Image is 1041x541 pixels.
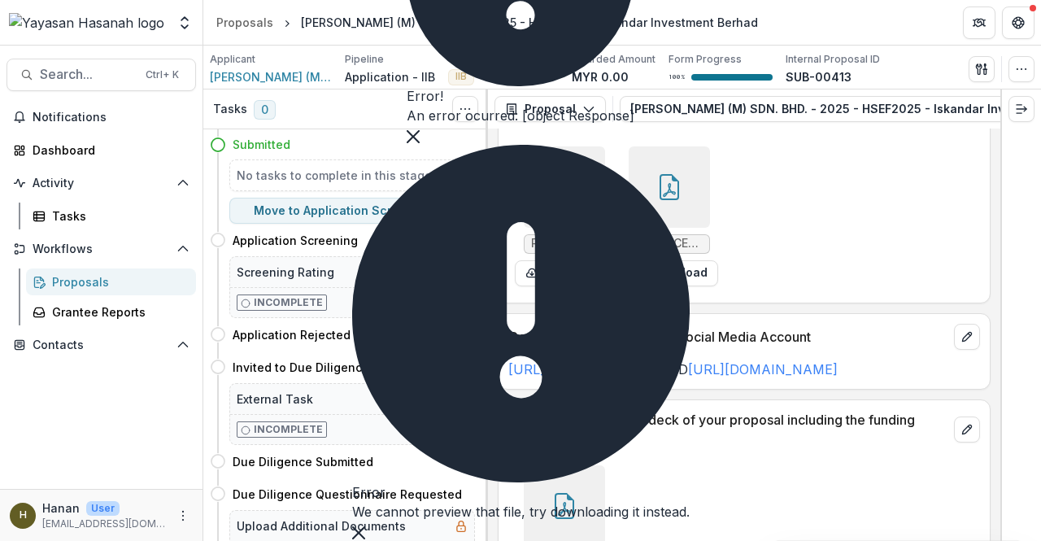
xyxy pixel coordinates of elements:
[455,71,467,82] span: IIB
[620,146,718,286] div: BALANCE SHEET - [PERSON_NAME] (M) SDN BHD .xlsx - Page 1.pdfdownload-form-response
[9,13,164,33] img: Yayasan Hasanah logo
[210,52,255,67] p: Applicant
[345,68,435,85] p: Application - IIB
[954,417,980,443] button: edit
[7,332,196,358] button: Open Contacts
[345,52,384,67] p: Pipeline
[33,142,183,159] div: Dashboard
[636,237,703,251] span: BALANCE SHEET - [PERSON_NAME] (M) SDN BHD .xlsx - Page 1.pdf
[26,203,196,229] a: Tasks
[52,303,183,321] div: Grantee Reports
[954,324,980,350] button: edit
[508,327,947,347] p: Company's website and/or Social Media Account
[508,360,980,379] p: AND
[786,68,852,85] p: SUB-00413
[40,67,136,82] span: Search...
[448,52,473,67] p: Tags
[786,52,880,67] p: Internal Proposal ID
[237,390,313,408] h5: External Task
[515,260,613,286] button: download-form-response
[669,72,685,83] p: 100 %
[452,96,478,122] button: Toggle View Cancelled Tasks
[26,268,196,295] a: Proposals
[42,500,80,517] p: Hanan
[620,260,718,286] button: download-form-response
[237,167,468,184] h5: No tasks to complete in this stage
[173,7,196,39] button: Open entity switcher
[1008,96,1034,122] button: Expand right
[1002,7,1034,39] button: Get Help
[669,52,742,67] p: Form Progress
[33,242,170,256] span: Workflows
[86,501,120,516] p: User
[142,66,182,84] div: Ctrl + K
[688,361,838,377] a: [URL][DOMAIN_NAME]
[508,361,658,377] a: [URL][DOMAIN_NAME]
[216,14,273,31] div: Proposals
[7,236,196,262] button: Open Workflows
[173,506,193,526] button: More
[229,198,475,224] button: Move to Application Screening
[301,14,758,31] div: [PERSON_NAME] (M) SDN. BHD. - 2025 - HSEF2025 - Iskandar Investment Berhad
[237,517,406,534] h5: Upload Additional Documents
[33,338,170,352] span: Contacts
[531,237,598,251] span: PROFIT OR LOSS STATEMENT - [PERSON_NAME] (M) SDN BHD .xlsx - Page 1.pdf
[572,68,629,85] p: MYR 0.00
[7,170,196,196] button: Open Activity
[33,177,170,190] span: Activity
[210,68,332,85] a: [PERSON_NAME] (M) Sdn. Bhd.
[254,100,276,120] span: 0
[233,453,373,470] h4: Due Diligence Submitted
[233,326,351,343] h4: Application Rejected
[963,7,995,39] button: Partners
[52,273,183,290] div: Proposals
[7,137,196,164] a: Dashboard
[7,104,196,130] button: Notifications
[233,486,462,503] h4: Due Diligence Questionnaire Requested
[254,295,323,310] p: Incomplete
[237,264,334,281] h5: Screening Rating
[510,52,551,67] p: Duration
[572,52,656,67] p: Awarded Amount
[515,146,613,286] div: PROFIT OR LOSS STATEMENT - [PERSON_NAME] (M) SDN BHD .xlsx - Page 1.pdfdownload-form-response
[210,11,764,34] nav: breadcrumb
[233,136,290,153] h4: Submitted
[494,96,606,122] button: Proposal
[7,59,196,91] button: Search...
[233,359,369,376] h4: Invited to Due Diligence
[33,111,189,124] span: Notifications
[210,11,280,34] a: Proposals
[52,207,183,225] div: Tasks
[20,510,27,521] div: Hanan
[254,422,323,437] p: Incomplete
[26,299,196,325] a: Grantee Reports
[508,410,947,449] p: Please provide a pitch deck of your proposal including the funding request.
[233,232,358,249] h4: Application Screening
[213,103,247,116] h3: Tasks
[42,517,167,531] p: [EMAIL_ADDRESS][DOMAIN_NAME]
